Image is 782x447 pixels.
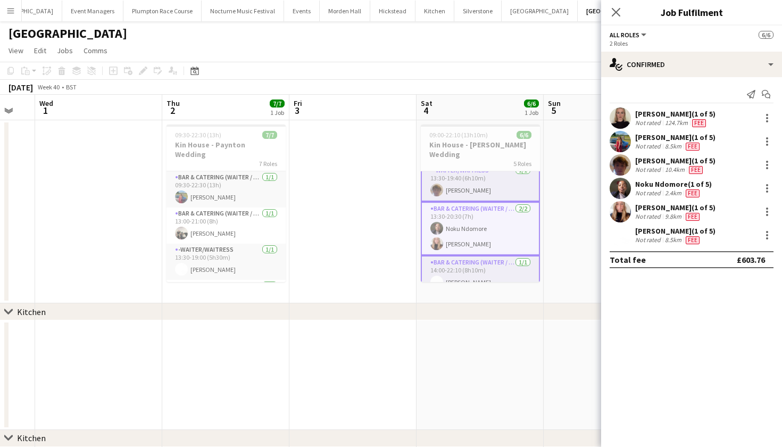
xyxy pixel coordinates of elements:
app-card-role: -Waiter/Waitress1/113:30-19:40 (6h10m)[PERSON_NAME] [421,163,540,202]
div: Not rated [635,119,663,127]
app-job-card: 09:00-22:10 (13h10m)6/6Kin House - [PERSON_NAME] Wedding5 RolesBar & Catering (Waiter / waitress)... [421,125,540,282]
div: Kitchen [17,433,46,443]
button: Event Managers [62,1,123,21]
div: Noku Ndomore (1 of 5) [635,179,712,189]
div: [PERSON_NAME] (1 of 5) [635,226,716,236]
span: 09:00-22:10 (13h10m) [429,131,488,139]
h3: Kin House - [PERSON_NAME] Wedding [421,140,540,159]
div: Crew has different fees then in role [687,165,705,174]
button: All roles [610,31,648,39]
div: Not rated [635,212,663,221]
span: All roles [610,31,639,39]
span: 2 [165,104,180,117]
button: [GEOGRAPHIC_DATA] [502,1,578,21]
div: 2.4km [663,189,684,197]
div: 8.5km [663,142,684,151]
app-card-role: -Waiter/Waitress1/1 [167,280,286,316]
div: 1 Job [525,109,538,117]
app-card-role: Bar & Catering (Waiter / waitress)1/114:00-22:10 (8h10m)[PERSON_NAME] [421,255,540,294]
span: Sun [548,98,561,108]
span: 6/6 [524,100,539,107]
button: Plumpton Race Course [123,1,202,21]
h1: [GEOGRAPHIC_DATA] [9,26,127,42]
span: 4 [419,104,432,117]
div: Not rated [635,189,663,197]
span: View [9,46,23,55]
div: Crew has different fees then in role [684,212,702,221]
div: Crew has different fees then in role [684,142,702,151]
div: BST [66,83,77,91]
span: Week 40 [35,83,62,91]
div: Crew has different fees then in role [684,189,702,197]
button: Morden Hall [320,1,370,21]
div: 10.4km [663,165,687,174]
span: 3 [292,104,302,117]
span: 5 [546,104,561,117]
span: 5 Roles [513,160,531,168]
span: Fri [294,98,302,108]
div: [PERSON_NAME] (1 of 5) [635,109,716,119]
span: Fee [686,143,700,151]
span: Fee [686,236,700,244]
a: Comms [79,44,112,57]
span: Fee [689,166,703,174]
app-job-card: 09:30-22:30 (13h)7/7Kin House - Paynton Wedding7 RolesBar & Catering (Waiter / waitress)1/109:30-... [167,125,286,282]
span: Thu [167,98,180,108]
app-card-role: Bar & Catering (Waiter / waitress)1/113:00-21:00 (8h)[PERSON_NAME] [167,208,286,244]
a: Edit [30,44,51,57]
button: Kitchen [415,1,454,21]
span: Wed [39,98,53,108]
div: Crew has different fees then in role [684,236,702,244]
app-card-role: -Waiter/Waitress1/113:30-19:00 (5h30m)[PERSON_NAME] [167,244,286,280]
div: 1 Job [270,109,284,117]
div: Total fee [610,254,646,265]
span: Fee [686,189,700,197]
div: [PERSON_NAME] (1 of 5) [635,203,716,212]
span: 1 [38,104,53,117]
button: Silverstone [454,1,502,21]
button: [GEOGRAPHIC_DATA] [578,1,655,21]
span: 7 Roles [259,160,277,168]
div: Not rated [635,236,663,244]
div: Confirmed [601,52,782,77]
span: Fee [686,213,700,221]
span: Edit [34,46,46,55]
div: 8.5km [663,236,684,244]
a: View [4,44,28,57]
div: Not rated [635,165,663,174]
div: Not rated [635,142,663,151]
h3: Job Fulfilment [601,5,782,19]
span: Fee [692,119,706,127]
span: 7/7 [262,131,277,139]
button: Hickstead [370,1,415,21]
div: [PERSON_NAME] (1 of 5) [635,133,716,142]
a: Jobs [53,44,77,57]
button: Events [284,1,320,21]
div: 9.8km [663,212,684,221]
span: Comms [84,46,107,55]
span: Jobs [57,46,73,55]
div: Kitchen [17,307,46,317]
div: Crew has different fees then in role [690,119,708,127]
div: £603.76 [737,254,765,265]
app-card-role: Bar & Catering (Waiter / waitress)1/109:30-22:30 (13h)[PERSON_NAME] [167,171,286,208]
button: Nocturne Music Festival [202,1,284,21]
h3: Kin House - Paynton Wedding [167,140,286,159]
div: 124.7km [663,119,690,127]
div: 2 Roles [610,39,773,47]
div: [PERSON_NAME] (1 of 5) [635,156,716,165]
span: 6/6 [759,31,773,39]
app-card-role: Bar & Catering (Waiter / waitress)2/213:30-20:30 (7h)Noku Ndomore[PERSON_NAME] [421,202,540,255]
span: 7/7 [270,100,285,107]
span: 09:30-22:30 (13h) [175,131,221,139]
div: [DATE] [9,82,33,93]
span: Sat [421,98,432,108]
span: 6/6 [517,131,531,139]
